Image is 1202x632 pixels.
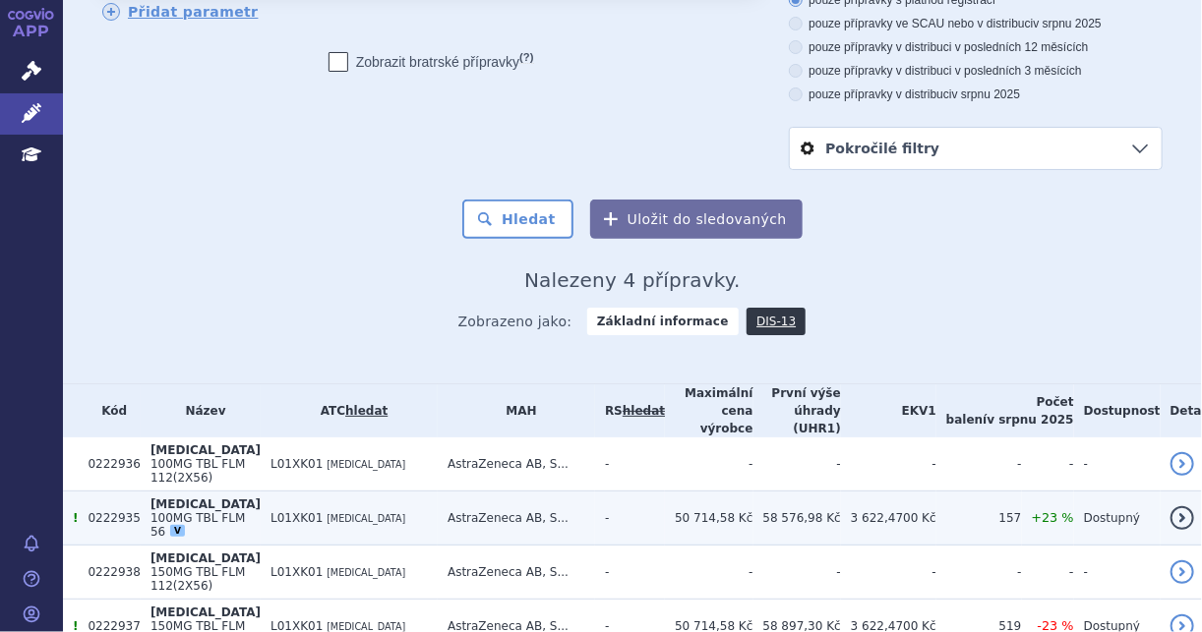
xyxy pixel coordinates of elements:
[327,459,405,470] span: [MEDICAL_DATA]
[150,457,245,485] span: 100MG TBL FLM 112(2X56)
[78,437,140,491] td: 0222936
[327,567,405,578] span: [MEDICAL_DATA]
[587,308,739,335] strong: Základní informace
[936,491,1022,546] td: 157
[102,3,259,21] a: Přidat parametr
[78,491,140,546] td: 0222935
[519,51,533,64] abbr: (?)
[438,491,595,546] td: AstraZeneca AB, S...
[753,491,841,546] td: 58 576,98 Kč
[595,546,665,600] td: -
[790,128,1162,169] a: Pokročilé filtry
[78,384,140,437] th: Kód
[789,16,1163,31] label: pouze přípravky ve SCAU nebo v distribuci
[665,491,752,546] td: 50 714,58 Kč
[438,437,595,491] td: AstraZeneca AB, S...
[753,437,841,491] td: -
[841,546,936,600] td: -
[1171,560,1194,584] a: detail
[1074,384,1161,437] th: Dostupnost
[270,457,323,471] span: L01XK01
[623,404,665,418] a: vyhledávání neobsahuje žádnou platnou referenční skupinu
[345,404,388,418] a: hledat
[789,39,1163,55] label: pouze přípravky v distribuci v posledních 12 měsících
[73,511,78,525] span: Tento přípravek má více úhrad.
[753,384,841,437] th: První výše úhrady (UHR1)
[623,404,665,418] del: hledat
[150,443,261,457] span: [MEDICAL_DATA]
[595,384,665,437] th: RS
[1022,546,1074,600] td: -
[78,546,140,600] td: 0222938
[952,87,1020,101] span: v srpnu 2025
[170,525,185,537] div: V
[841,437,936,491] td: -
[595,491,665,546] td: -
[936,546,1022,600] td: -
[789,86,1163,102] label: pouze přípravky v distribuci
[665,546,752,600] td: -
[590,200,803,239] button: Uložit do sledovaných
[665,384,752,437] th: Maximální cena výrobce
[150,605,261,619] span: [MEDICAL_DATA]
[595,437,665,491] td: -
[936,437,1022,491] td: -
[438,546,595,600] td: AstraZeneca AB, S...
[1171,452,1194,476] a: detail
[327,621,405,632] span: [MEDICAL_DATA]
[458,308,572,335] span: Zobrazeno jako:
[329,52,534,72] label: Zobrazit bratrské přípravky
[270,565,323,579] span: L01XK01
[988,413,1074,427] span: v srpnu 2025
[524,268,741,292] span: Nalezeny 4 přípravky.
[1074,437,1161,491] td: -
[462,200,573,239] button: Hledat
[150,497,261,511] span: [MEDICAL_DATA]
[747,308,806,335] a: DIS-13
[150,565,245,593] span: 150MG TBL FLM 112(2X56)
[753,546,841,600] td: -
[1074,546,1161,600] td: -
[1022,437,1074,491] td: -
[936,384,1074,437] th: Počet balení
[665,437,752,491] td: -
[150,511,245,539] span: 100MG TBL FLM 56
[789,63,1163,79] label: pouze přípravky v distribuci v posledních 3 měsících
[150,551,261,565] span: [MEDICAL_DATA]
[270,511,323,525] span: L01XK01
[1171,506,1194,530] a: detail
[327,513,405,524] span: [MEDICAL_DATA]
[141,384,261,437] th: Název
[841,384,936,437] th: EKV1
[1032,510,1074,525] span: +23 %
[841,491,936,546] td: 3 622,4700 Kč
[438,384,595,437] th: MAH
[1074,491,1161,546] td: Dostupný
[261,384,438,437] th: ATC
[1033,17,1101,30] span: v srpnu 2025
